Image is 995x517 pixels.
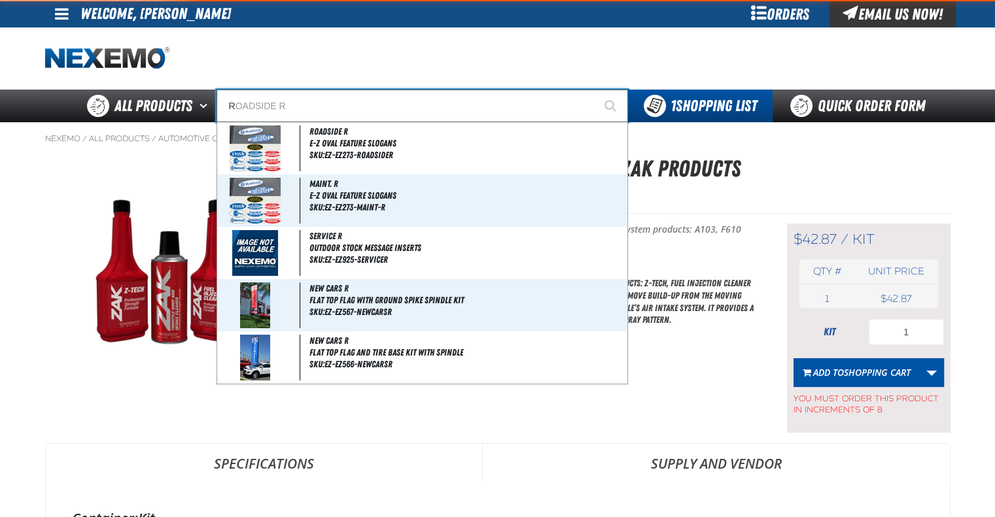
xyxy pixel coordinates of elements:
span: E-Z Oval Feature Slogans [309,190,624,201]
span: Flat Top Flag with Ground Spike Spindle Kit [309,295,624,306]
span: SKU:EZ-EZ925-SERVICER [309,254,388,265]
img: missing_image.jpg [232,230,278,276]
span: Shopping List [671,97,757,115]
td: $42.87 [854,290,937,308]
p: SKU: [317,190,951,208]
span: SERVICE R [309,231,342,241]
span: MAINT. R [309,178,338,189]
a: Home [45,47,169,70]
span: NEW CARS R [309,335,349,346]
span: $42.87 [794,231,837,248]
h1: Premium Fuel System Service Kit - ZAK Products [317,152,951,186]
span: / [82,133,87,144]
span: All Products [114,94,192,118]
a: All Products [89,133,150,144]
span: You must order this product in increments of 8 [794,387,944,416]
input: Product Quantity [869,319,944,345]
div: kit [794,325,865,339]
img: 5b2444c637fd6013236787-EZ273.jpg [230,125,280,171]
span: / [841,231,848,248]
button: Add toShopping Cart [794,358,920,387]
img: 5b244513e04d6998099384-EZ567.jpg [240,282,270,328]
img: Nexemo logo [45,47,169,70]
span: SKU:EZ-EZ566-NEWCARSR [309,359,393,369]
a: Nexemo [45,133,80,144]
span: Shopping Cart [844,366,911,378]
span: kit [852,231,875,248]
a: Specifications [46,444,482,483]
span: SKU:EZ-EZ273-ROADSIDER [309,150,393,160]
button: Start Searching [595,90,628,122]
span: E-Z Oval Feature Slogans [309,138,624,149]
th: Qty # [799,259,855,284]
span: ROADSIDE R [309,126,348,137]
a: Supply and Vendor [483,444,950,483]
input: Search [217,90,628,122]
img: 5b2444c62a64b586179713-EZ273.jpg [230,178,280,224]
button: You have 1 Shopping List. Open to view details [628,90,773,122]
span: 1 [825,293,829,305]
span: Outdoor Stock Message Inserts [309,242,624,254]
nav: Breadcrumbs [45,133,951,144]
span: SKU:EZ-EZ273-MAINT-R [309,202,385,212]
span: NEW CARS R [309,283,349,293]
span: Flat Top Flag and Tire Base Kit with Spindle [309,347,624,358]
button: Open All Products pages [195,90,217,122]
strong: 1 [671,97,676,115]
span: Add to [813,366,911,378]
a: Automotive Chemicals [158,133,259,144]
img: 5b24451335883324039103-EZ566.jpg [240,335,271,380]
th: Unit price [854,259,937,284]
a: More Actions [919,358,944,387]
span: SKU:EZ-EZ567-NEWCARSR [309,307,392,317]
a: Quick Order Form [773,90,950,122]
img: Premium Fuel System Service Kit - ZAK Products [46,178,293,369]
span: / [152,133,156,144]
